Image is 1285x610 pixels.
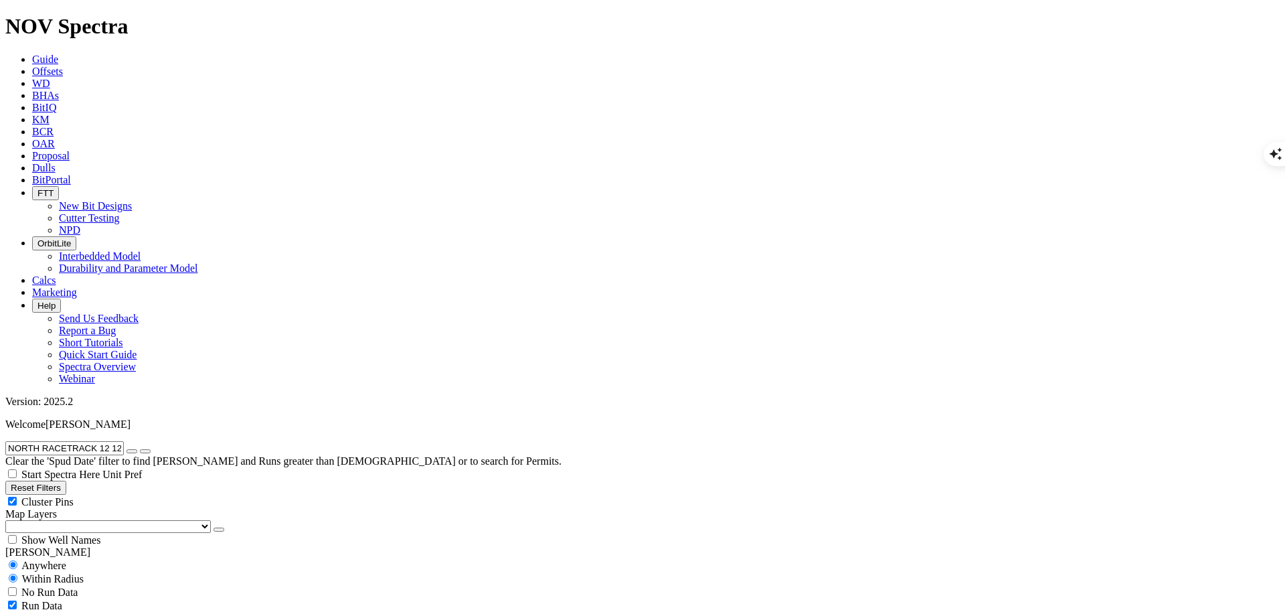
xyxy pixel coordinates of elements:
button: Reset Filters [5,481,66,495]
a: Send Us Feedback [59,313,139,324]
button: FTT [32,186,59,200]
a: Guide [32,54,58,65]
a: Spectra Overview [59,361,136,372]
a: Durability and Parameter Model [59,262,198,274]
div: [PERSON_NAME] [5,546,1280,558]
a: Quick Start Guide [59,349,137,360]
a: OAR [32,138,55,149]
a: NPD [59,224,80,236]
input: Search [5,441,124,455]
a: Report a Bug [59,325,116,336]
div: Version: 2025.2 [5,396,1280,408]
a: BitIQ [32,102,56,113]
span: [PERSON_NAME] [46,418,131,430]
span: Show Well Names [21,534,100,546]
a: BitPortal [32,174,71,185]
span: Help [37,301,56,311]
a: KM [32,114,50,125]
a: Offsets [32,66,63,77]
span: FTT [37,188,54,198]
a: BCR [32,126,54,137]
a: BHAs [32,90,59,101]
h1: NOV Spectra [5,14,1280,39]
span: Unit Pref [102,469,142,480]
a: Interbedded Model [59,250,141,262]
a: WD [32,78,50,89]
a: Cutter Testing [59,212,120,224]
button: Help [32,299,61,313]
span: OrbitLite [37,238,71,248]
span: Cluster Pins [21,496,74,508]
a: Calcs [32,275,56,286]
span: No Run Data [21,587,78,598]
span: Map Layers [5,508,57,520]
a: Proposal [32,150,70,161]
a: Dulls [32,162,56,173]
span: Start Spectra Here [21,469,100,480]
span: Within Radius [22,573,84,585]
button: OrbitLite [32,236,76,250]
p: Welcome [5,418,1280,431]
span: Anywhere [21,560,66,571]
a: Webinar [59,373,95,384]
a: New Bit Designs [59,200,132,212]
a: Short Tutorials [59,337,123,348]
input: Start Spectra Here [8,469,17,478]
span: Clear the 'Spud Date' filter to find [PERSON_NAME] and Runs greater than [DEMOGRAPHIC_DATA] or to... [5,455,562,467]
a: Marketing [32,287,77,298]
